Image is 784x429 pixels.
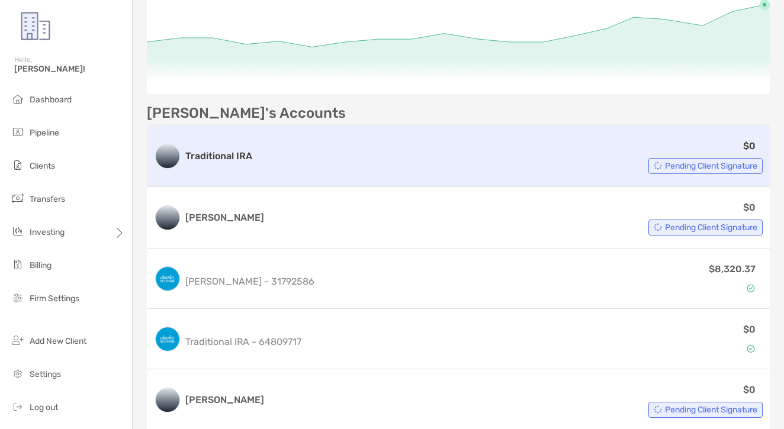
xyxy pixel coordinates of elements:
[30,260,52,270] span: Billing
[11,366,25,380] img: settings icon
[11,125,25,139] img: pipeline icon
[747,344,755,353] img: Account Status icon
[709,262,756,276] p: $8,320.37
[11,191,25,205] img: transfers icon
[156,327,179,351] img: logo account
[11,92,25,106] img: dashboard icon
[30,336,86,346] span: Add New Client
[30,128,59,138] span: Pipeline
[11,257,25,272] img: billing icon
[11,224,25,238] img: investing icon
[30,227,65,237] span: Investing
[185,149,252,163] h3: Traditional IRA
[156,206,179,230] img: logo account
[665,224,757,231] span: Pending Client Signature
[743,138,756,153] p: $0
[11,158,25,172] img: clients icon
[743,322,756,337] p: $0
[30,95,72,105] span: Dashboard
[665,163,757,169] span: Pending Client Signature
[185,334,301,349] p: Traditional IRA - 64809717
[185,211,264,225] h3: [PERSON_NAME]
[14,64,125,74] span: [PERSON_NAME]!
[185,393,264,407] h3: [PERSON_NAME]
[654,162,662,170] img: Account Status icon
[665,407,757,413] span: Pending Client Signature
[156,144,179,168] img: logo account
[743,200,756,215] p: $0
[30,194,65,204] span: Transfers
[30,161,55,171] span: Clients
[654,223,662,231] img: Account Status icon
[30,369,61,379] span: Settings
[185,274,314,289] p: [PERSON_NAME] - 31792586
[654,405,662,414] img: Account Status icon
[30,402,58,412] span: Log out
[14,5,57,47] img: Zoe Logo
[11,291,25,305] img: firm-settings icon
[11,333,25,347] img: add_new_client icon
[11,399,25,414] img: logout icon
[156,267,179,291] img: logo account
[147,106,346,121] p: [PERSON_NAME]'s Accounts
[743,382,756,397] p: $0
[156,388,179,412] img: logo account
[30,293,79,304] span: Firm Settings
[747,284,755,292] img: Account Status icon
